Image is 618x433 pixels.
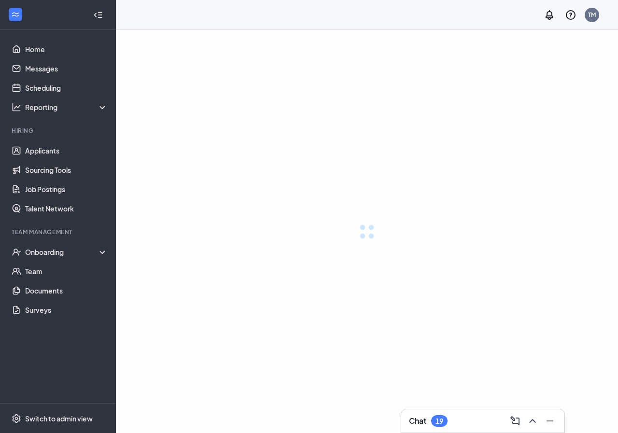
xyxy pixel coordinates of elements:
[11,10,20,19] svg: WorkstreamLogo
[25,102,108,112] div: Reporting
[25,160,108,180] a: Sourcing Tools
[25,40,108,59] a: Home
[544,415,556,427] svg: Minimize
[524,413,539,429] button: ChevronUp
[527,415,538,427] svg: ChevronUp
[25,262,108,281] a: Team
[25,281,108,300] a: Documents
[25,59,108,78] a: Messages
[544,9,555,21] svg: Notifications
[12,228,106,236] div: Team Management
[409,416,426,426] h3: Chat
[506,413,522,429] button: ComposeMessage
[435,417,443,425] div: 19
[12,247,21,257] svg: UserCheck
[12,414,21,423] svg: Settings
[12,102,21,112] svg: Analysis
[509,415,521,427] svg: ComposeMessage
[25,180,108,199] a: Job Postings
[25,300,108,320] a: Surveys
[541,413,557,429] button: Minimize
[565,9,576,21] svg: QuestionInfo
[25,78,108,98] a: Scheduling
[93,10,103,20] svg: Collapse
[25,247,108,257] div: Onboarding
[588,11,596,19] div: TM
[25,141,108,160] a: Applicants
[25,414,93,423] div: Switch to admin view
[25,199,108,218] a: Talent Network
[12,126,106,135] div: Hiring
